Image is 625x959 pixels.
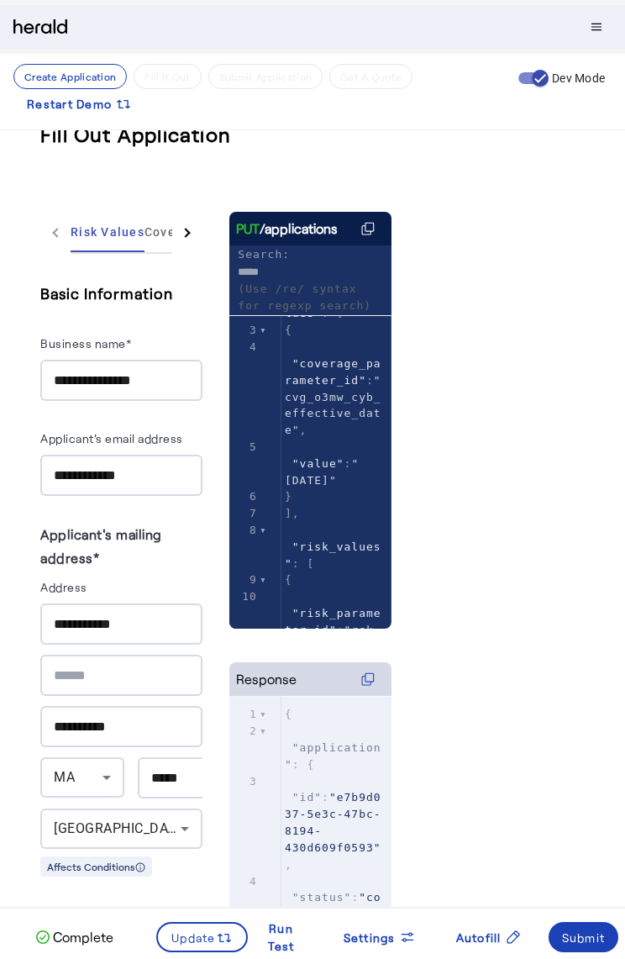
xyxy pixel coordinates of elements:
span: { [285,324,292,336]
div: 2 [229,723,260,740]
span: : , [285,875,381,921]
div: Submit [562,929,606,946]
span: : , [285,590,381,669]
label: Dev Mode [549,70,605,87]
span: PUT [236,219,260,239]
button: Fill it Out [134,64,201,89]
label: Search: [238,248,347,277]
div: /applications [236,219,338,239]
label: Applicant's mailing address* [40,526,162,566]
button: Settings [330,922,429,952]
h5: Basic Information [40,281,202,306]
span: "id" [292,791,322,804]
div: 10 [229,588,260,605]
span: { [285,573,292,586]
img: Herald Logo [13,19,67,35]
span: "value" [292,457,344,470]
span: "coverage_parameter_id" [285,357,381,387]
span: Settings [344,929,396,946]
span: [GEOGRAPHIC_DATA] [54,820,188,836]
div: 9 [229,572,260,588]
span: "risk_values" [285,540,381,570]
span: Autofill [456,929,502,946]
span: Restart Demo [27,94,112,114]
span: Coverage Values [144,226,251,238]
span: MA [54,769,75,785]
div: Affects Conditions [40,856,152,877]
span: (Use /re/ syntax for regexp search) [238,282,371,312]
button: Submit [549,922,619,952]
span: : [ [285,524,381,570]
span: { [285,708,292,720]
div: 4 [229,339,260,356]
button: Create Application [13,64,127,89]
label: Applicant's email address [40,431,183,445]
button: Autofill [443,922,535,952]
span: "[DATE]" [285,457,359,487]
span: : , [285,775,381,871]
button: Update [156,922,248,952]
button: Get A Quote [329,64,412,89]
div: 4 [229,873,260,890]
div: Run Test [268,919,295,955]
input: Search: [238,264,347,281]
span: "risk_parameter_id" [285,607,381,636]
span: "application" [285,741,381,771]
button: Restart Demo [13,89,145,119]
span: Update [171,929,216,946]
label: Address [40,580,87,594]
p: Complete [50,927,113,947]
span: } [285,490,292,503]
div: Response [236,669,297,689]
span: : [285,440,359,487]
div: 3 [229,773,260,790]
span: "status" [292,891,352,904]
button: Run Test [255,922,308,952]
div: 7 [229,505,260,522]
span: "e7b9d037-5e3c-47bc-8194-430d609f0593" [285,791,381,853]
span: Risk Values [71,226,144,238]
span: ], [285,507,300,519]
h3: Fill Out Application [40,121,231,148]
span: : { [285,725,381,771]
span: : , [285,340,381,436]
div: 6 [229,488,260,505]
div: 3 [229,322,260,339]
button: Submit Application [208,64,323,89]
div: 8 [229,522,260,539]
div: 1 [229,706,260,723]
div: 5 [229,439,260,456]
label: Business name* [40,336,131,350]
